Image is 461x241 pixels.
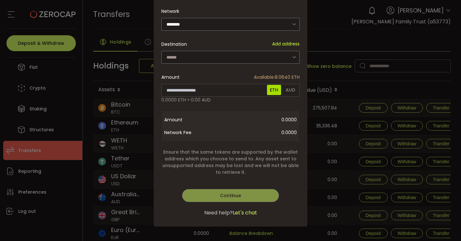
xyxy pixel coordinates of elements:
[164,113,215,126] span: Amount
[215,126,297,139] span: 0.0000
[161,149,300,176] span: Ensure that the same tokens are supported by the wallet address which you choose to send to. Any ...
[204,209,233,217] span: Need help?
[272,41,300,47] span: Add address
[220,192,241,199] span: Continue
[254,74,275,80] span: Available:
[267,85,281,95] span: ETH
[161,74,180,81] span: Amount
[215,113,297,126] span: 0.0000
[164,126,215,139] span: Network Fee
[182,189,279,202] button: Continue
[429,210,461,241] iframe: Chat Widget
[254,74,300,81] span: 8.0640 ETH
[283,85,298,95] span: AUD
[161,97,211,103] span: 0.0000 ETH ≈ 0.00 AUD
[161,41,187,47] span: Destination
[233,209,257,217] span: Let's chat
[161,8,183,14] label: Network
